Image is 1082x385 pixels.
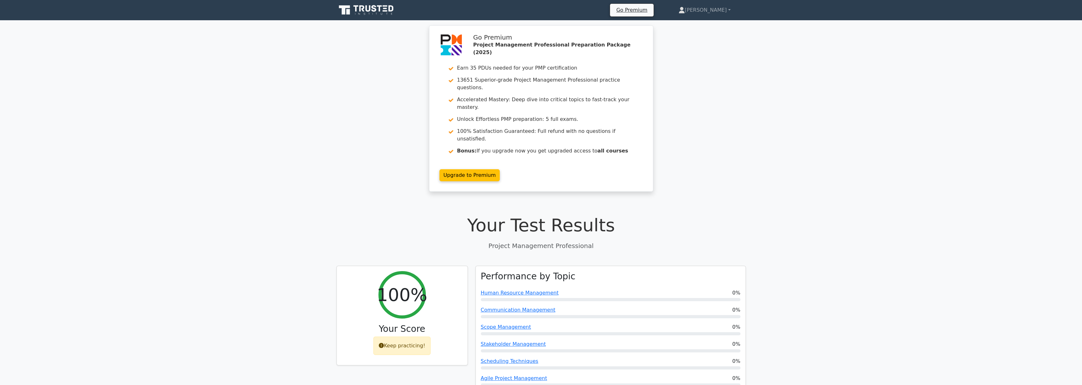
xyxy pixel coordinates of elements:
[377,284,427,305] h2: 100%
[481,375,547,381] a: Agile Project Management
[373,337,431,355] div: Keep practicing!
[481,324,531,330] a: Scope Management
[439,169,500,181] a: Upgrade to Premium
[613,6,651,14] a: Go Premium
[732,289,740,297] span: 0%
[336,214,746,236] h1: Your Test Results
[732,375,740,382] span: 0%
[732,306,740,314] span: 0%
[481,307,556,313] a: Communication Management
[663,4,746,16] a: [PERSON_NAME]
[732,323,740,331] span: 0%
[732,357,740,365] span: 0%
[342,324,462,334] h3: Your Score
[481,290,559,296] a: Human Resource Management
[336,241,746,251] p: Project Management Professional
[732,340,740,348] span: 0%
[481,341,546,347] a: Stakeholder Management
[481,358,538,364] a: Scheduling Techniques
[481,271,576,282] h3: Performance by Topic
